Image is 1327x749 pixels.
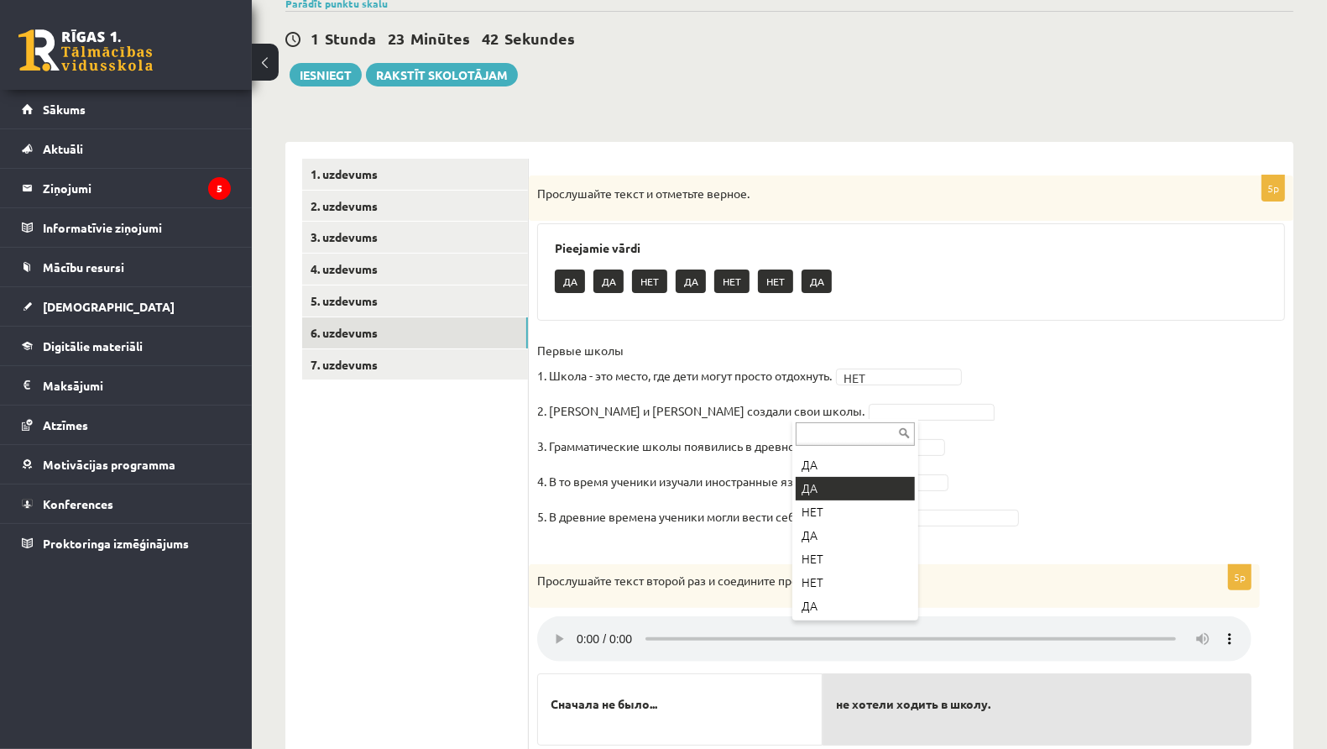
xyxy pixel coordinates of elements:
[796,594,915,618] div: ДА
[796,571,915,594] div: НЕТ
[796,477,915,500] div: ДА
[796,453,915,477] div: ДА
[796,500,915,524] div: НЕТ
[796,524,915,547] div: ДА
[796,547,915,571] div: НЕТ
